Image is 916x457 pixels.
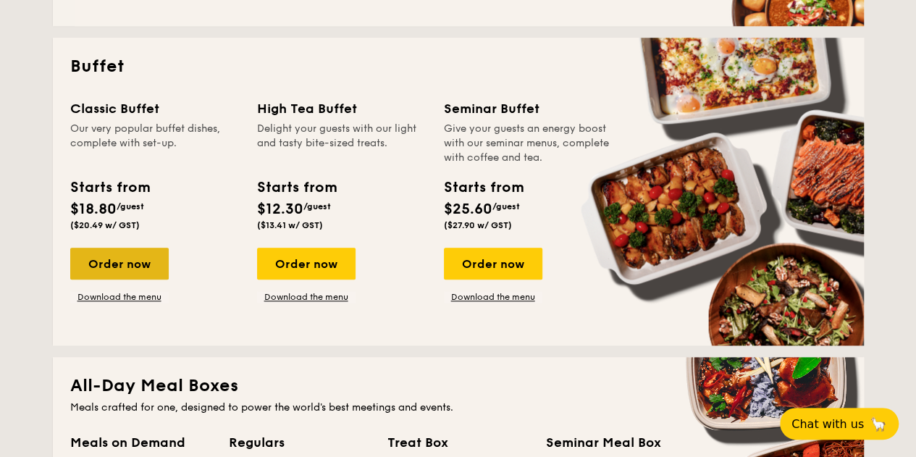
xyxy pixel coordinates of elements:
div: Order now [257,248,356,280]
div: Order now [70,248,169,280]
span: ($20.49 w/ GST) [70,220,140,230]
a: Download the menu [444,291,542,303]
div: Meals on Demand [70,432,211,453]
span: $18.80 [70,201,117,218]
div: Classic Buffet [70,98,240,119]
h2: All-Day Meal Boxes [70,374,846,398]
span: $12.30 [257,201,303,218]
button: Chat with us🦙 [780,408,899,440]
span: ($27.90 w/ GST) [444,220,512,230]
div: Give your guests an energy boost with our seminar menus, complete with coffee and tea. [444,122,613,165]
div: Our very popular buffet dishes, complete with set-up. [70,122,240,165]
span: /guest [303,201,331,211]
span: 🦙 [870,416,887,432]
div: Treat Box [387,432,529,453]
a: Download the menu [257,291,356,303]
span: $25.60 [444,201,492,218]
a: Download the menu [70,291,169,303]
span: /guest [492,201,520,211]
div: Meals crafted for one, designed to power the world's best meetings and events. [70,401,846,415]
div: Starts from [444,177,523,198]
div: Seminar Meal Box [546,432,687,453]
div: High Tea Buffet [257,98,427,119]
div: Order now [444,248,542,280]
div: Seminar Buffet [444,98,613,119]
span: ($13.41 w/ GST) [257,220,323,230]
span: Chat with us [791,417,864,431]
div: Starts from [257,177,336,198]
div: Delight your guests with our light and tasty bite-sized treats. [257,122,427,165]
div: Regulars [229,432,370,453]
div: Starts from [70,177,149,198]
h2: Buffet [70,55,846,78]
span: /guest [117,201,144,211]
